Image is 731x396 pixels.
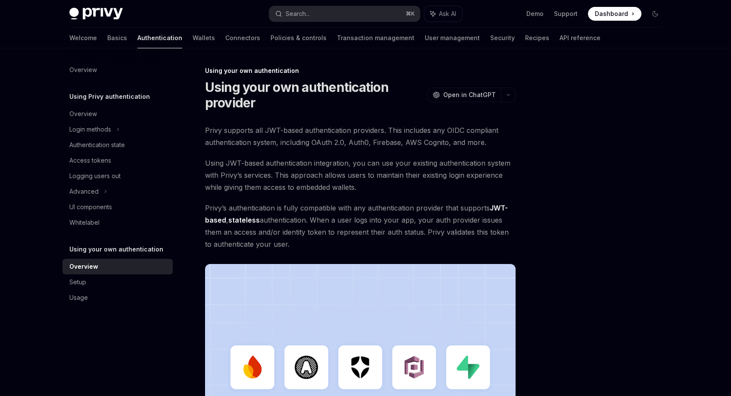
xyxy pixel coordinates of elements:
span: Open in ChatGPT [443,91,496,99]
span: Privy’s authentication is fully compatible with any authentication provider that supports , authe... [205,202,516,250]
h1: Using your own authentication provider [205,79,424,110]
div: UI components [69,202,112,212]
a: Setup [62,274,173,290]
a: Demo [526,9,544,18]
div: Usage [69,292,88,303]
div: Logging users out [69,171,121,181]
a: API reference [560,28,600,48]
div: Overview [69,65,97,75]
button: Search...⌘K [269,6,420,22]
a: Access tokens [62,153,173,168]
span: Dashboard [595,9,628,18]
span: Privy supports all JWT-based authentication providers. This includes any OIDC compliant authentic... [205,124,516,148]
div: Setup [69,277,86,287]
div: Authentication state [69,140,125,150]
span: ⌘ K [406,10,415,17]
a: Security [490,28,515,48]
a: Whitelabel [62,215,173,230]
a: Wallets [193,28,215,48]
span: Ask AI [439,9,456,18]
h5: Using your own authentication [69,244,163,255]
a: Policies & controls [271,28,327,48]
a: Connectors [225,28,260,48]
div: Login methods [69,124,111,135]
div: Using your own authentication [205,66,516,75]
button: Ask AI [424,6,462,22]
a: Overview [62,259,173,274]
div: Search... [286,9,310,19]
button: Open in ChatGPT [427,88,501,102]
a: Logging users out [62,168,173,184]
div: Overview [69,109,97,119]
a: Overview [62,62,173,78]
a: Authentication state [62,137,173,153]
div: Access tokens [69,155,111,166]
span: Using JWT-based authentication integration, you can use your existing authentication system with ... [205,157,516,193]
a: Dashboard [588,7,641,21]
button: Toggle dark mode [648,7,662,21]
a: Support [554,9,578,18]
a: Authentication [137,28,182,48]
a: stateless [228,216,260,225]
a: Overview [62,106,173,122]
div: Advanced [69,186,99,197]
img: dark logo [69,8,123,20]
a: User management [425,28,480,48]
a: Usage [62,290,173,305]
a: UI components [62,199,173,215]
a: Recipes [525,28,549,48]
a: Transaction management [337,28,414,48]
a: Basics [107,28,127,48]
a: Welcome [69,28,97,48]
div: Overview [69,261,98,272]
h5: Using Privy authentication [69,91,150,102]
div: Whitelabel [69,217,100,228]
